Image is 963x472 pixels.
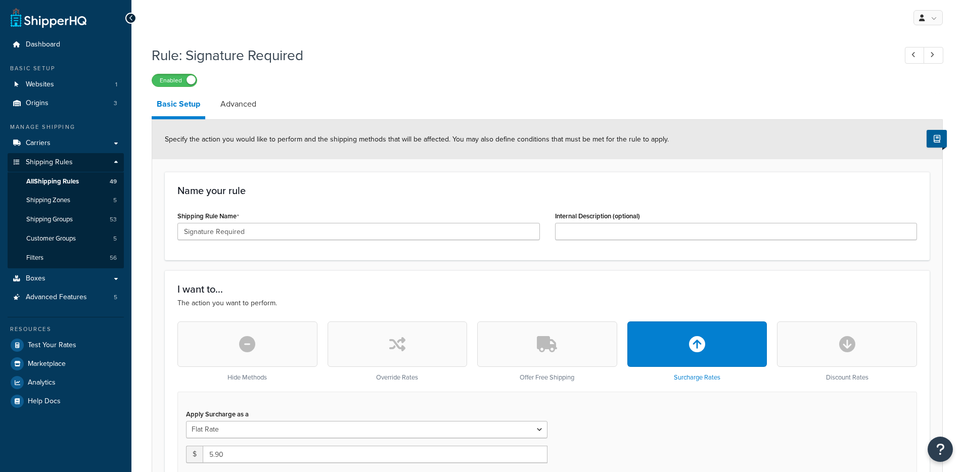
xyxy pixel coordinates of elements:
[8,229,124,248] li: Customer Groups
[177,185,917,196] h3: Name your rule
[26,99,49,108] span: Origins
[8,191,124,210] a: Shipping Zones5
[8,64,124,73] div: Basic Setup
[113,196,117,205] span: 5
[114,293,117,302] span: 5
[8,153,124,268] li: Shipping Rules
[110,177,117,186] span: 49
[927,130,947,148] button: Show Help Docs
[177,321,317,382] div: Hide Methods
[26,196,70,205] span: Shipping Zones
[8,229,124,248] a: Customer Groups5
[8,373,124,392] a: Analytics
[26,139,51,148] span: Carriers
[8,325,124,334] div: Resources
[177,284,917,295] h3: I want to...
[627,321,767,382] div: Surcharge Rates
[26,80,54,89] span: Websites
[8,75,124,94] a: Websites1
[152,92,205,119] a: Basic Setup
[8,249,124,267] li: Filters
[477,321,617,382] div: Offer Free Shipping
[115,80,117,89] span: 1
[177,298,917,309] p: The action you want to perform.
[8,123,124,131] div: Manage Shipping
[8,172,124,191] a: AllShipping Rules49
[928,437,953,462] button: Open Resource Center
[8,210,124,229] a: Shipping Groups53
[905,47,925,64] a: Previous Record
[152,45,886,65] h1: Rule: Signature Required
[8,75,124,94] li: Websites
[28,360,66,368] span: Marketplace
[113,234,117,243] span: 5
[26,177,79,186] span: All Shipping Rules
[8,153,124,172] a: Shipping Rules
[110,215,117,224] span: 53
[26,40,60,49] span: Dashboard
[924,47,943,64] a: Next Record
[152,74,197,86] label: Enabled
[8,288,124,307] li: Advanced Features
[8,288,124,307] a: Advanced Features5
[8,134,124,153] a: Carriers
[8,249,124,267] a: Filters56
[186,446,203,463] span: $
[28,341,76,350] span: Test Your Rates
[8,269,124,288] a: Boxes
[186,410,249,418] label: Apply Surcharge as a
[28,397,61,406] span: Help Docs
[28,379,56,387] span: Analytics
[8,336,124,354] a: Test Your Rates
[177,212,239,220] label: Shipping Rule Name
[215,92,261,116] a: Advanced
[26,158,73,167] span: Shipping Rules
[8,191,124,210] li: Shipping Zones
[26,293,87,302] span: Advanced Features
[110,254,117,262] span: 56
[114,99,117,108] span: 3
[8,35,124,54] a: Dashboard
[26,234,76,243] span: Customer Groups
[26,254,43,262] span: Filters
[26,215,73,224] span: Shipping Groups
[777,321,917,382] div: Discount Rates
[8,94,124,113] li: Origins
[328,321,468,382] div: Override Rates
[26,274,45,283] span: Boxes
[8,392,124,410] a: Help Docs
[165,134,669,145] span: Specify the action you would like to perform and the shipping methods that will be affected. You ...
[555,212,640,220] label: Internal Description (optional)
[8,210,124,229] li: Shipping Groups
[8,355,124,373] a: Marketplace
[8,94,124,113] a: Origins3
